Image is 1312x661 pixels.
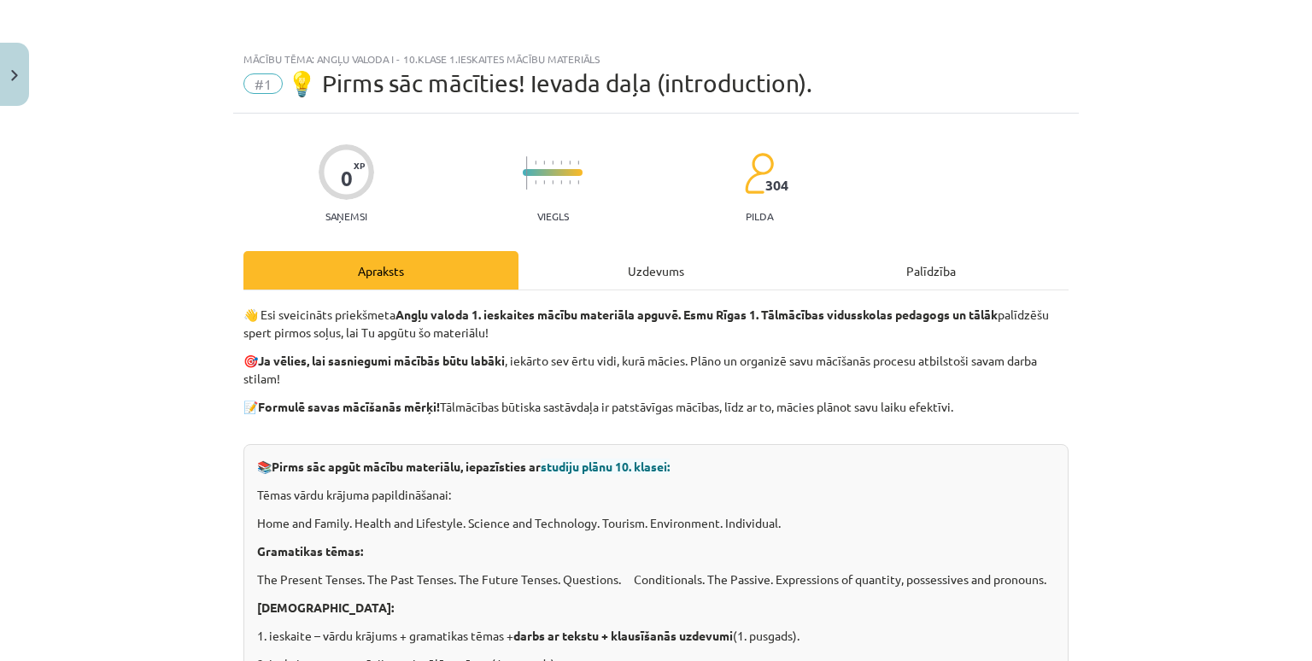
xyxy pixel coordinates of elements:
img: icon-short-line-57e1e144782c952c97e751825c79c345078a6d821885a25fce030b3d8c18986b.svg [535,161,536,165]
img: icon-long-line-d9ea69661e0d244f92f715978eff75569469978d946b2353a9bb055b3ed8787d.svg [526,156,528,190]
p: 1. ieskaite – vārdu krājums + gramatikas tēmas + (1. pusgads). [257,627,1055,645]
img: icon-short-line-57e1e144782c952c97e751825c79c345078a6d821885a25fce030b3d8c18986b.svg [577,161,579,165]
span: studiju plānu 10. klasei: [541,459,670,474]
span: #1 [243,73,283,94]
img: icon-short-line-57e1e144782c952c97e751825c79c345078a6d821885a25fce030b3d8c18986b.svg [577,180,579,184]
div: 0 [341,167,353,190]
img: icon-short-line-57e1e144782c952c97e751825c79c345078a6d821885a25fce030b3d8c18986b.svg [552,161,553,165]
p: Home and Family. Health and Lifestyle. Science and Technology. Tourism. Environment. Individual. [257,514,1055,532]
p: 🎯 , iekārto sev ērtu vidi, kurā mācies. Plāno un organizē savu mācīšanās procesu atbilstoši savam... [243,352,1069,388]
strong: Formulē savas mācīšanās mērķi! [258,399,440,414]
strong: Gramatikas tēmas: [257,543,363,559]
div: Mācību tēma: Angļu valoda i - 10.klase 1.ieskaites mācību materiāls [243,53,1069,65]
p: 📝 Tālmācības būtiska sastāvdaļa ir patstāvīgas mācības, līdz ar to, mācies plānot savu laiku efek... [243,398,1069,434]
div: Palīdzība [794,251,1069,290]
span: 304 [765,178,788,193]
img: icon-short-line-57e1e144782c952c97e751825c79c345078a6d821885a25fce030b3d8c18986b.svg [569,180,571,184]
img: icon-short-line-57e1e144782c952c97e751825c79c345078a6d821885a25fce030b3d8c18986b.svg [543,161,545,165]
img: icon-close-lesson-0947bae3869378f0d4975bcd49f059093ad1ed9edebbc8119c70593378902aed.svg [11,70,18,81]
strong: darbs ar tekstu + klausīšanās uzdevumi [513,628,733,643]
p: Saņemsi [319,210,374,222]
strong: Ja vēlies, lai sasniegumi mācībās būtu labāki [258,353,505,368]
p: The Present Tenses. The Past Tenses. The Future Tenses. Questions. Conditionals. The Passive. Exp... [257,570,1055,588]
div: Apraksts [243,251,518,290]
img: icon-short-line-57e1e144782c952c97e751825c79c345078a6d821885a25fce030b3d8c18986b.svg [543,180,545,184]
img: icon-short-line-57e1e144782c952c97e751825c79c345078a6d821885a25fce030b3d8c18986b.svg [535,180,536,184]
strong: Pirms sāc apgūt mācību materiālu, iepazīsties ar [272,459,670,474]
span: 💡 Pirms sāc mācīties! Ievada daļa (introduction). [287,69,812,97]
p: Tēmas vārdu krājuma papildināšanai: [257,486,1055,504]
img: icon-short-line-57e1e144782c952c97e751825c79c345078a6d821885a25fce030b3d8c18986b.svg [560,180,562,184]
span: XP [354,161,365,170]
img: students-c634bb4e5e11cddfef0936a35e636f08e4e9abd3cc4e673bd6f9a4125e45ecb1.svg [744,152,774,195]
strong: Angļu valoda 1. ieskaites mācību materiāla apguvē. Esmu Rīgas 1. Tālmācības vidusskolas pedagogs ... [395,307,998,322]
img: icon-short-line-57e1e144782c952c97e751825c79c345078a6d821885a25fce030b3d8c18986b.svg [560,161,562,165]
strong: [DEMOGRAPHIC_DATA]: [257,600,394,615]
div: Uzdevums [518,251,794,290]
p: 👋 Esi sveicināts priekšmeta palīdzēšu spert pirmos soļus, lai Tu apgūtu šo materiālu! [243,306,1069,342]
p: pilda [746,210,773,222]
p: Viegls [537,210,569,222]
img: icon-short-line-57e1e144782c952c97e751825c79c345078a6d821885a25fce030b3d8c18986b.svg [552,180,553,184]
img: icon-short-line-57e1e144782c952c97e751825c79c345078a6d821885a25fce030b3d8c18986b.svg [569,161,571,165]
p: 📚 [257,458,1055,476]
